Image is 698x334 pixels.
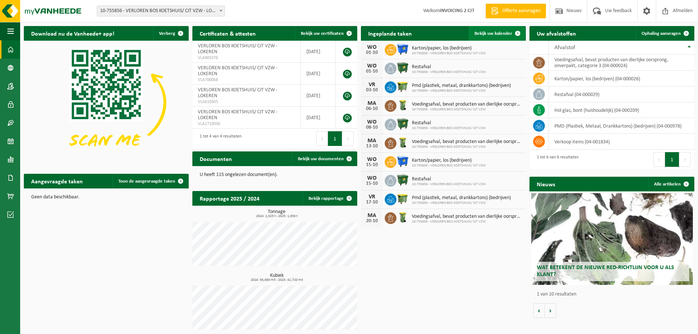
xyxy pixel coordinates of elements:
button: Verberg [153,26,188,41]
div: MA [365,100,379,106]
h3: Tonnage [196,209,357,218]
div: WO [365,175,379,181]
div: MA [365,138,379,144]
div: MA [365,213,379,219]
div: 15-10 [365,181,379,186]
span: VERLOREN BOS KOETSHUIS/ CJT VZW - LOKEREN [198,43,277,55]
img: WB-1100-HPE-GN-50 [396,192,409,205]
span: VERLOREN BOS KOETSHUIS/ CJT VZW - LOKEREN [198,87,277,99]
span: 10-755856 - VERLOREN BOS KOETSHUIS/ CJT VZW - LOKEREN [97,6,225,16]
h2: Aangevraagde taken [24,174,90,188]
td: verkoop items (04-001834) [549,134,694,150]
div: 20-10 [365,219,379,224]
span: Bekijk uw certificaten [301,31,344,36]
span: VERLOREN BOS KOETSHUIS/ CJT VZW - LOKEREN [198,65,277,77]
td: [DATE] [301,41,336,63]
div: 1 tot 6 van 6 resultaten [533,151,579,168]
h2: Download nu de Vanheede+ app! [24,26,122,40]
button: Next [679,152,691,167]
button: Vorige [533,303,545,318]
span: 10-755856 - VERLOREN BOS KOETSHUIS/ CJT VZW [412,126,486,131]
div: 03-10 [365,88,379,93]
a: Bekijk uw kalender [469,26,525,41]
div: WO [365,63,379,69]
div: 01-10 [365,69,379,74]
span: 10-755856 - VERLOREN BOS KOETSHUIS/ CJT VZW - LOKEREN [97,5,225,16]
img: Download de VHEPlus App [24,41,189,165]
div: 08-10 [365,125,379,130]
span: Voedingsafval, bevat producten van dierlijke oorsprong, onverpakt, categorie 3 [412,102,522,107]
span: Wat betekent de nieuwe RED-richtlijn voor u als klant? [537,265,674,278]
span: Bekijk uw documenten [298,157,344,161]
img: WB-1100-HPE-GN-01 [396,62,409,74]
span: 10-755856 - VERLOREN BOS KOETSHUIS/ CJT VZW [412,201,511,205]
span: 10-755856 - VERLOREN BOS KOETSHUIS/ CJT VZW [412,220,522,224]
div: WO [365,157,379,162]
button: 1 [665,152,679,167]
a: Ophaling aanvragen [636,26,694,41]
td: hol glas, bont (huishoudelijk) (04-000209) [549,102,694,118]
span: 10-755856 - VERLOREN BOS KOETSHUIS/ CJT VZW [412,145,522,149]
button: Next [342,131,354,146]
a: Bekijk uw certificaten [295,26,357,41]
img: WB-0140-HPE-GN-50 [396,136,409,149]
td: restafval (04-000029) [549,87,694,102]
img: WB-1100-HPE-GN-01 [396,118,409,130]
span: Ophaling aanvragen [642,31,681,36]
div: 15-10 [365,162,379,168]
h2: Rapportage 2025 / 2024 [192,191,267,205]
span: Voedingsafval, bevat producten van dierlijke oorsprong, onverpakt, categorie 3 [412,214,522,220]
h3: Kubiek [196,273,357,282]
div: WO [365,44,379,50]
button: 1 [328,131,342,146]
span: 2024: 2,025 t - 2025: 1,650 t [196,214,357,218]
p: U heeft 115 ongelezen document(en). [200,172,350,177]
img: WB-1100-HPE-GN-50 [396,80,409,93]
span: Pmd (plastiek, metaal, drankkartons) (bedrijven) [412,83,511,89]
a: Bekijk rapportage [303,191,357,206]
img: WB-1100-HPE-BE-01 [396,43,409,55]
span: Restafval [412,176,486,182]
h2: Uw afvalstoffen [529,26,583,40]
a: Bekijk uw documenten [292,151,357,166]
span: 2024: 56,600 m3 - 2025: 41,720 m3 [196,278,357,282]
strong: INVOICING 2 CJT [440,8,474,14]
div: VR [365,82,379,88]
td: [DATE] [301,107,336,129]
h2: Certificaten & attesten [192,26,263,40]
a: Wat betekent de nieuwe RED-richtlijn voor u als klant? [531,193,693,285]
span: Restafval [412,120,486,126]
span: 10-755856 - VERLOREN BOS KOETSHUIS/ CJT VZW [412,51,486,56]
span: VLA700068 [198,77,295,83]
span: Karton/papier, los (bedrijven) [412,45,486,51]
td: voedingsafval, bevat producten van dierlijke oorsprong, onverpakt, categorie 3 (04-000024) [549,55,694,71]
span: VERLOREN BOS KOETSHUIS/ CJT VZW - LOKEREN [198,109,277,121]
span: 10-755856 - VERLOREN BOS KOETSHUIS/ CJT VZW [412,182,486,187]
a: Alle artikelen [648,177,694,191]
span: VLA1710036 [198,121,295,127]
img: WB-0140-HPE-GN-50 [396,211,409,224]
img: WB-1100-HPE-BE-01 [396,155,409,168]
span: Karton/papier, los (bedrijven) [412,158,486,164]
span: Bekijk uw kalender [474,31,512,36]
div: 13-10 [365,144,379,149]
span: Voedingsafval, bevat producten van dierlijke oorsprong, onverpakt, categorie 3 [412,139,522,145]
span: Pmd (plastiek, metaal, drankkartons) (bedrijven) [412,195,511,201]
p: 1 van 10 resultaten [537,292,691,297]
h2: Ingeplande taken [361,26,419,40]
span: Afvalstof [554,45,575,51]
button: Previous [653,152,665,167]
div: WO [365,119,379,125]
button: Previous [316,131,328,146]
h2: Nieuws [529,177,562,191]
div: 06-10 [365,106,379,111]
td: [DATE] [301,85,336,107]
span: 10-755856 - VERLOREN BOS KOETSHUIS/ CJT VZW [412,70,486,74]
td: PMD (Plastiek, Metaal, Drankkartons) (bedrijven) (04-000978) [549,118,694,134]
a: Offerte aanvragen [485,4,546,18]
span: VLA903376 [198,55,295,61]
div: 17-10 [365,200,379,205]
div: 01-10 [365,50,379,55]
td: karton/papier, los (bedrijven) (04-000026) [549,71,694,87]
span: Offerte aanvragen [501,7,542,15]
